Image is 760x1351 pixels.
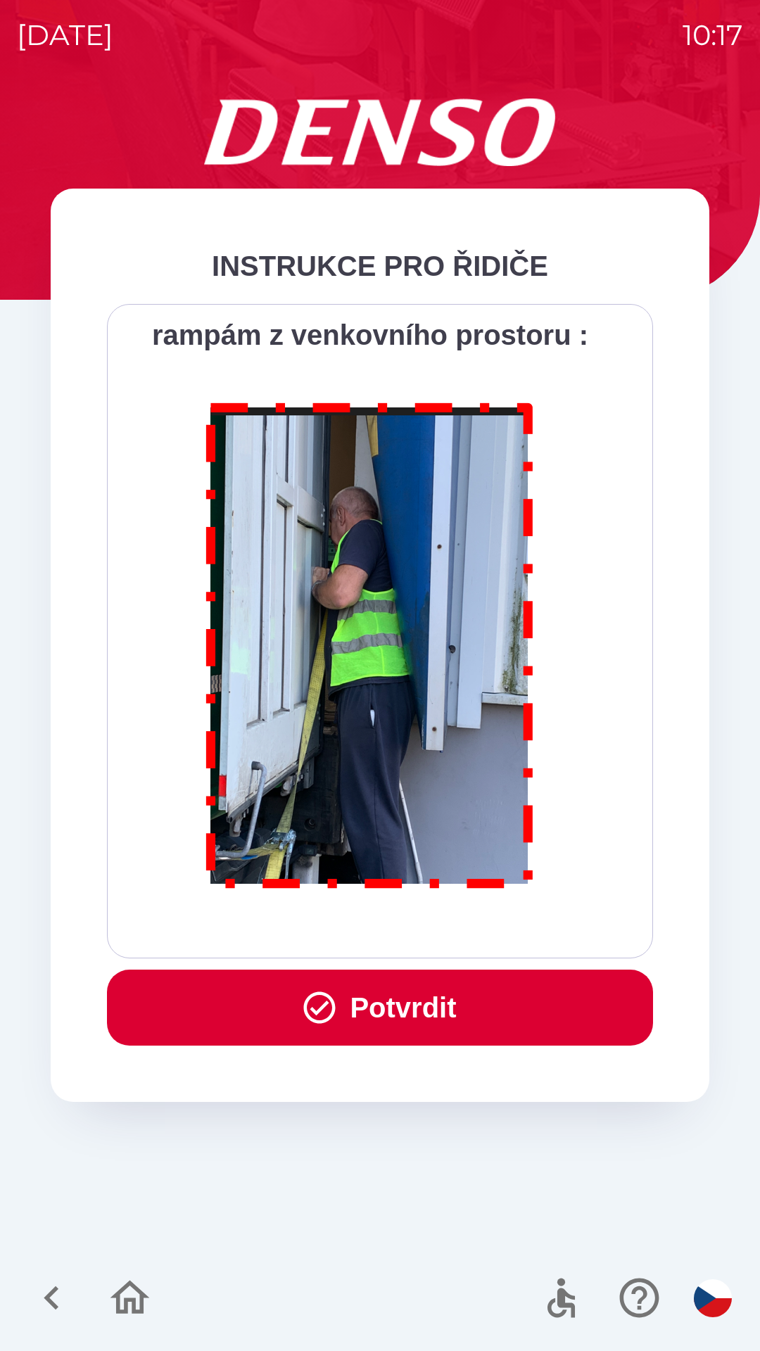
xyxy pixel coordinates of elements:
[683,14,743,56] p: 10:17
[17,14,113,56] p: [DATE]
[107,245,653,287] div: INSTRUKCE PRO ŘIDIČE
[694,1279,732,1317] img: cs flag
[190,384,550,901] img: M8MNayrTL6gAAAABJRU5ErkJggg==
[107,970,653,1046] button: Potvrdit
[51,99,709,166] img: Logo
